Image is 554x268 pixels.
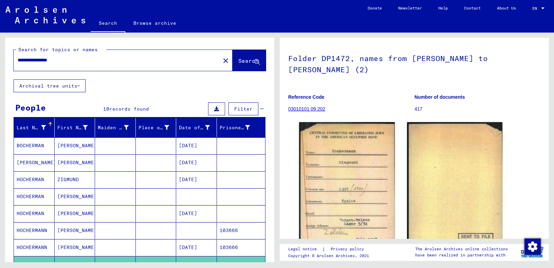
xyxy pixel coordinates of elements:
[15,101,46,114] div: People
[57,122,96,133] div: First Name
[55,188,95,205] mat-cell: [PERSON_NAME]
[103,106,109,112] span: 10
[415,246,508,252] p: The Arolsen Archives online collections
[136,118,177,137] mat-header-cell: Place of Birth
[228,102,258,115] button: Filter
[217,239,265,256] mat-cell: 103666
[17,124,46,131] div: Last Name
[288,246,372,253] div: |
[55,154,95,171] mat-cell: [PERSON_NAME]
[288,94,325,100] b: Reference Code
[138,124,169,131] div: Place of Birth
[55,118,95,137] mat-header-cell: First Name
[222,57,230,65] mat-icon: close
[98,124,129,131] div: Maiden Name
[14,154,55,171] mat-cell: [PERSON_NAME]
[415,252,508,258] p: have been realized in partnership with
[524,238,541,255] img: Change consent
[176,171,217,188] mat-cell: [DATE]
[220,122,258,133] div: Prisoner #
[14,239,55,256] mat-cell: HOCHERMANN
[288,43,540,84] h1: Folder DP1472, names from [PERSON_NAME] to [PERSON_NAME] (2)
[55,171,95,188] mat-cell: ZIGMUND
[233,50,266,71] button: Search
[414,106,540,113] p: 417
[5,6,85,23] img: Arolsen_neg.svg
[91,15,125,33] a: Search
[407,122,503,258] img: 002.jpg
[176,118,217,137] mat-header-cell: Date of Birth
[14,188,55,205] mat-cell: HOCHERMAN
[217,222,265,239] mat-cell: 103666
[179,122,218,133] div: Date of Birth
[176,137,217,154] mat-cell: [DATE]
[179,124,210,131] div: Date of Birth
[288,106,325,112] a: 03010101 09 202
[299,122,395,258] img: 001.jpg
[519,244,545,261] img: yv_logo.png
[17,122,54,133] div: Last Name
[14,118,55,137] mat-header-cell: Last Name
[138,122,178,133] div: Place of Birth
[176,154,217,171] mat-cell: [DATE]
[217,118,265,137] mat-header-cell: Prisoner #
[55,137,95,154] mat-cell: [PERSON_NAME]
[288,246,322,253] a: Legal notice
[234,106,253,112] span: Filter
[532,6,540,11] span: EN
[57,124,88,131] div: First Name
[325,246,372,253] a: Privacy policy
[220,124,250,131] div: Prisoner #
[109,106,149,112] span: records found
[14,205,55,222] mat-cell: HOCHERMAN
[14,137,55,154] mat-cell: BOCHERMAN
[55,222,95,239] mat-cell: [PERSON_NAME]
[176,239,217,256] mat-cell: [DATE]
[125,15,184,31] a: Browse archive
[176,205,217,222] mat-cell: [DATE]
[55,205,95,222] mat-cell: [PERSON_NAME]
[14,222,55,239] mat-cell: HOCHERMANN
[18,46,98,53] mat-label: Search for topics or names
[95,118,136,137] mat-header-cell: Maiden Name
[414,94,465,100] b: Number of documents
[238,57,259,64] span: Search
[14,79,86,92] button: Archival tree units
[55,239,95,256] mat-cell: [PERSON_NAME]
[219,54,233,67] button: Clear
[98,122,137,133] div: Maiden Name
[14,171,55,188] mat-cell: HOCHERMAN
[288,253,372,259] p: Copyright © Arolsen Archives, 2021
